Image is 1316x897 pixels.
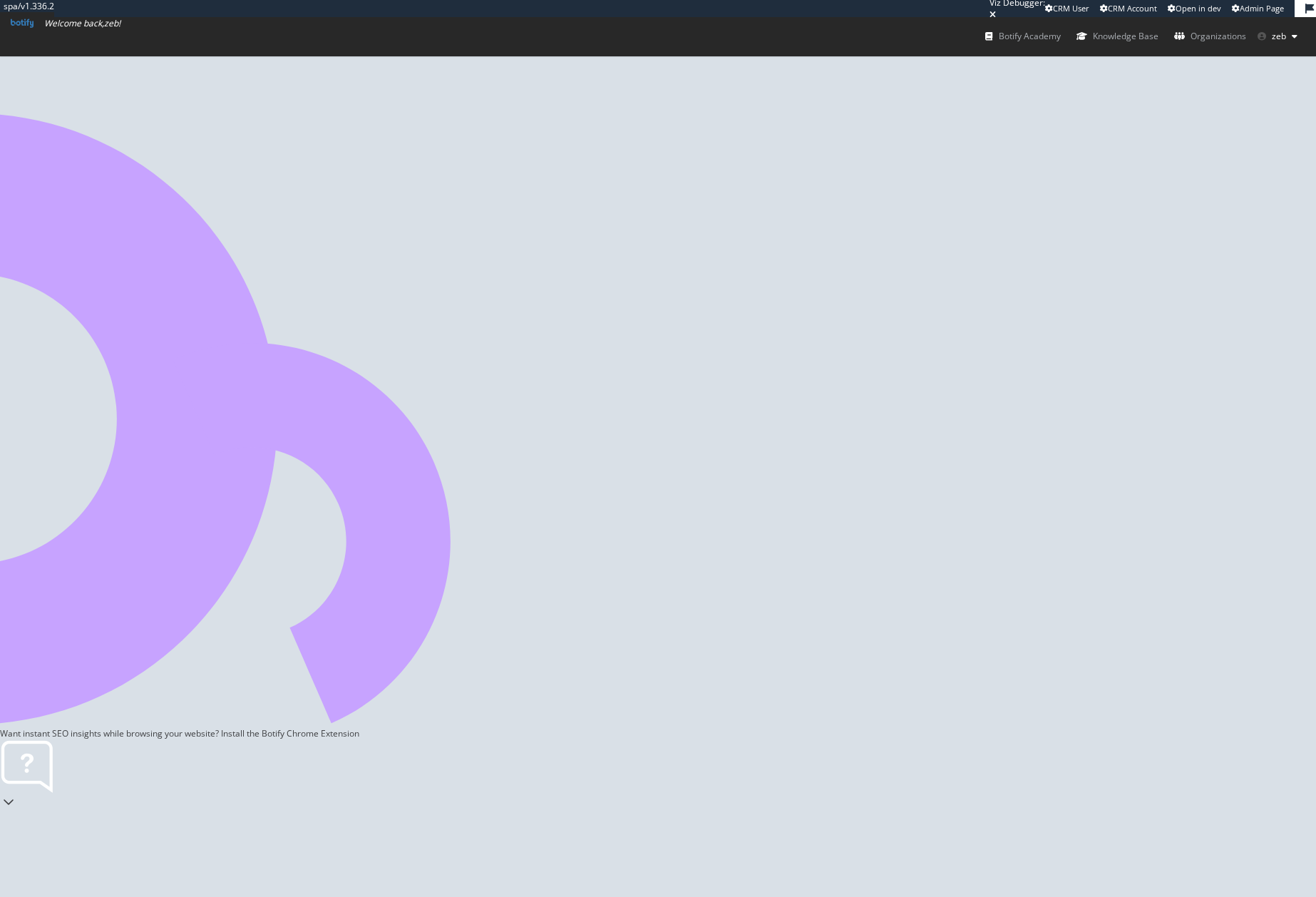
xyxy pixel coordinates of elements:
button: zeb [1246,25,1309,48]
a: Organizations [1174,17,1246,56]
span: zeb [1272,30,1286,42]
a: CRM User [1045,3,1089,14]
a: CRM Account [1100,3,1157,14]
span: CRM User [1053,3,1089,14]
div: Organizations [1174,29,1246,43]
a: Botify Academy [985,17,1061,56]
span: Admin Page [1240,3,1284,14]
span: CRM Account [1108,3,1157,14]
span: Open in dev [1176,3,1221,14]
div: Knowledge Base [1076,29,1158,43]
a: Admin Page [1232,3,1284,14]
a: Open in dev [1168,3,1221,14]
a: Knowledge Base [1076,17,1158,56]
div: Botify Academy [985,29,1061,43]
span: Welcome back, zeb ! [44,17,120,29]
